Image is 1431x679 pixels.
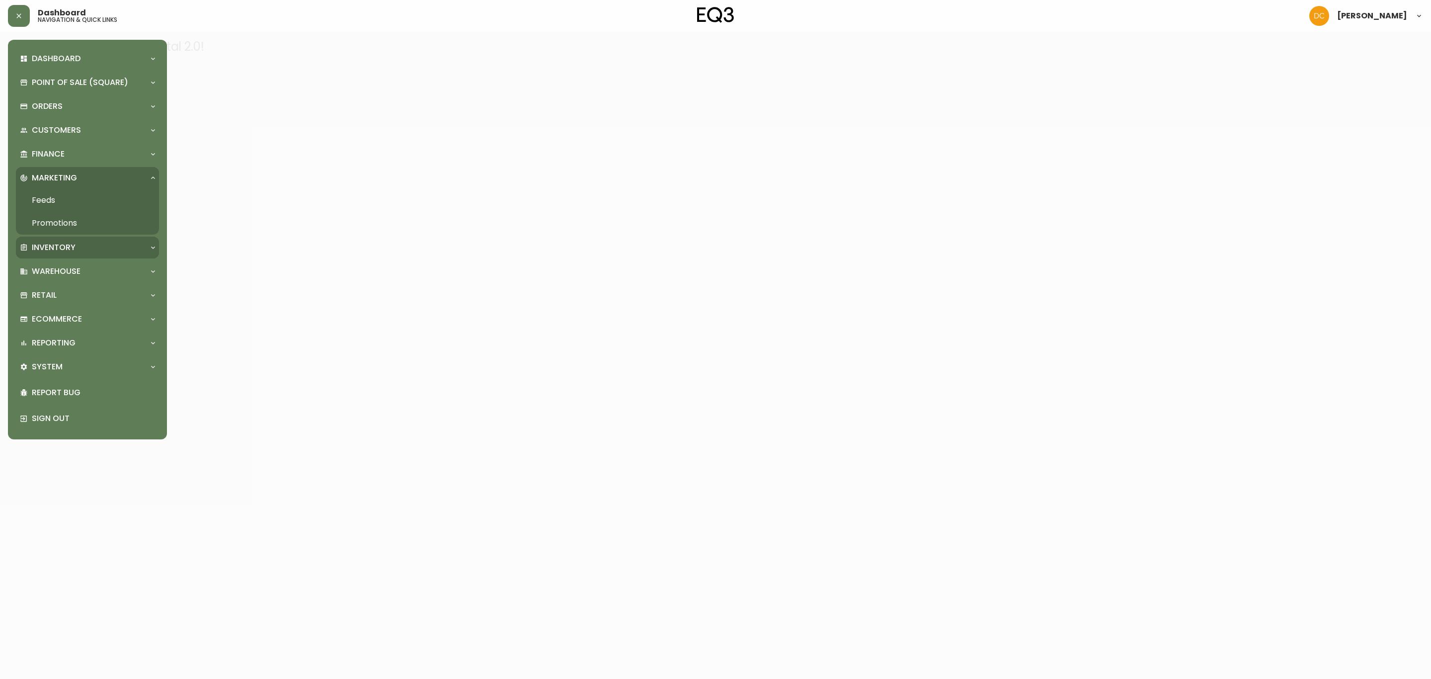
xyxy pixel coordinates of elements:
span: Dashboard [38,9,86,17]
div: Inventory [16,237,159,258]
div: Customers [16,119,159,141]
p: Ecommerce [32,314,82,325]
p: Inventory [32,242,76,253]
p: Finance [32,149,65,160]
div: Warehouse [16,260,159,282]
p: Retail [32,290,57,301]
div: Ecommerce [16,308,159,330]
div: Reporting [16,332,159,354]
a: Feeds [16,189,159,212]
p: Reporting [32,338,76,348]
div: Point of Sale (Square) [16,72,159,93]
div: Sign Out [16,406,159,431]
div: Retail [16,284,159,306]
p: System [32,361,63,372]
div: Finance [16,143,159,165]
p: Warehouse [32,266,80,277]
p: Sign Out [32,413,155,424]
div: Report Bug [16,380,159,406]
p: Dashboard [32,53,80,64]
div: Marketing [16,167,159,189]
p: Customers [32,125,81,136]
p: Marketing [32,172,77,183]
h5: navigation & quick links [38,17,117,23]
img: logo [697,7,734,23]
p: Report Bug [32,387,155,398]
p: Orders [32,101,63,112]
div: Orders [16,95,159,117]
img: 7eb451d6983258353faa3212700b340b [1309,6,1329,26]
span: [PERSON_NAME] [1337,12,1407,20]
div: Dashboard [16,48,159,70]
a: Promotions [16,212,159,235]
div: System [16,356,159,378]
p: Point of Sale (Square) [32,77,128,88]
